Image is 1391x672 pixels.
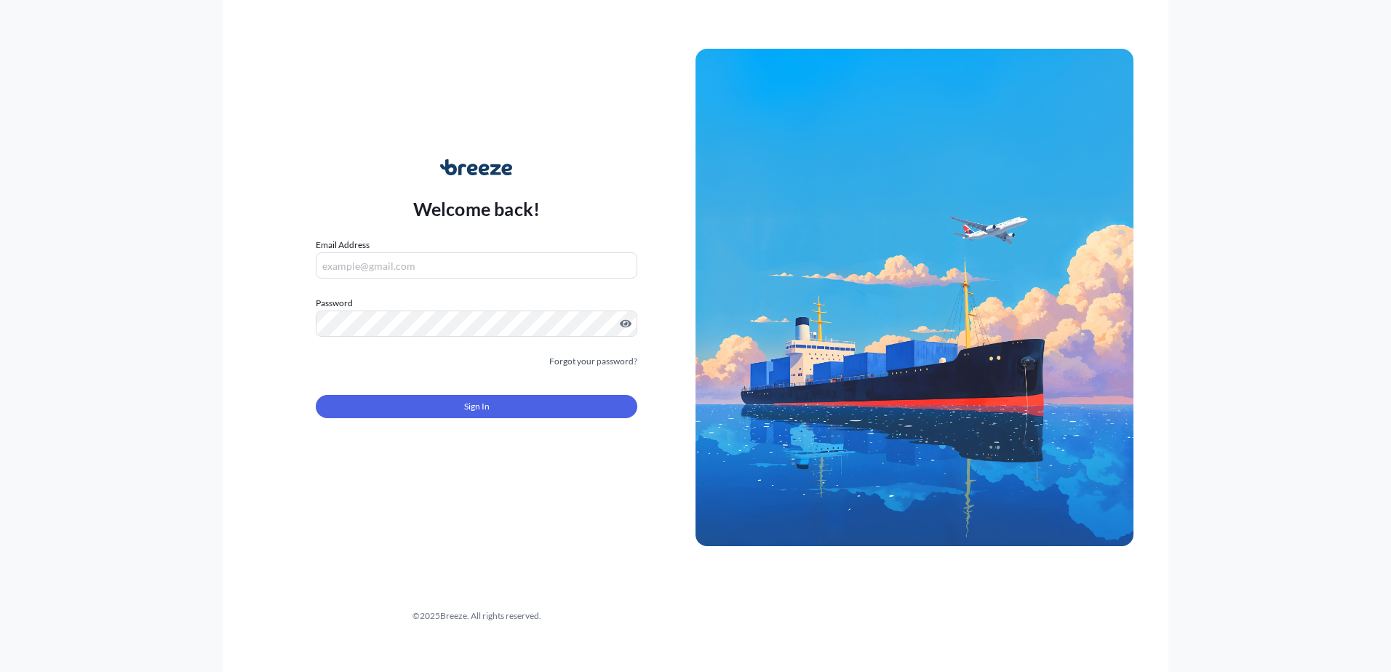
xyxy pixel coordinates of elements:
[549,354,637,369] a: Forgot your password?
[620,318,631,329] button: Show password
[258,609,695,623] div: © 2025 Breeze. All rights reserved.
[695,49,1133,546] img: Ship illustration
[464,399,490,414] span: Sign In
[316,238,370,252] label: Email Address
[413,197,541,220] p: Welcome back!
[316,296,637,311] label: Password
[316,252,637,279] input: example@gmail.com
[316,395,637,418] button: Sign In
